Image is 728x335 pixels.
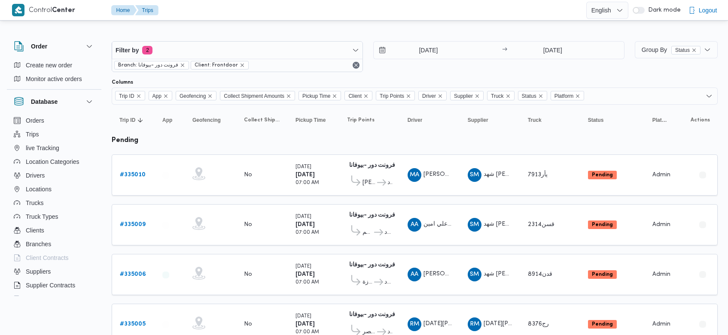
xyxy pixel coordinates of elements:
span: Driver [422,91,436,101]
button: Group ByStatusremove selected entity [635,41,718,58]
b: # 335006 [120,272,146,277]
div: No [244,320,252,328]
button: Order [14,41,94,51]
span: Trips [26,129,39,139]
button: Filter by2 active filters [112,42,362,59]
span: Branches [26,239,51,249]
span: Collect Shipment Amounts [224,91,284,101]
b: Pending [592,272,613,277]
button: Trips [135,5,158,15]
button: Remove Collect Shipment Amounts from selection in this group [286,94,291,99]
span: Monitor active orders [26,74,82,84]
button: Locations [10,182,98,196]
div: Shahad Mustfi Ahmad Abadah Abas Hamodah [468,268,481,281]
span: Actions [691,117,710,124]
span: Geofencing [192,117,221,124]
button: Actions [696,218,710,232]
button: Create new order [10,58,98,72]
div: No [244,221,252,229]
button: Trucks [10,196,98,210]
span: Trip Points [347,117,375,124]
span: Supplier [450,91,484,100]
div: → [502,47,507,53]
a: #335010 [120,170,146,180]
button: Remove App from selection in this group [163,94,168,99]
b: Pending [592,322,613,327]
div: No [244,271,252,278]
small: [DATE] [295,214,311,219]
b: # 335010 [120,172,146,178]
span: SM [470,218,479,232]
b: Center [52,7,75,14]
small: 07:00 AM [295,330,319,335]
span: MA [410,168,419,182]
span: Client [344,91,372,100]
a: #335009 [120,220,146,230]
b: # 335009 [120,222,146,227]
a: #335005 [120,319,146,329]
b: فرونت دور -بيوفانا [349,163,395,168]
button: Remove Geofencing from selection in this group [207,94,213,99]
span: Geofencing [176,91,216,100]
button: Trips [10,127,98,141]
span: Clients [26,225,44,235]
span: Branch: فرونت دور -بيوفانا [118,61,178,69]
h3: Order [31,41,47,51]
span: Truck [528,117,542,124]
span: Driver [408,117,423,124]
span: Pending [588,171,617,179]
span: قسم العجوزة [362,277,373,287]
button: Client Contracts [10,251,98,265]
span: Pending [588,220,617,229]
span: Geofencing [180,91,206,101]
span: Location Categories [26,157,79,167]
button: Supplier [464,113,516,127]
button: Supplier Contracts [10,278,98,292]
span: Group By Status [642,46,701,53]
span: 2 active filters [142,46,152,54]
div: Ashraf Abadalbsir Abadalbsir Khidhuir [408,268,421,281]
div: Ali Amain Muhammad Yhaii [408,218,421,232]
span: Collect Shipment Amounts [244,117,280,124]
span: فرونت دور مسطرد [384,227,392,238]
span: Truck [487,91,515,100]
button: Remove Truck from selection in this group [506,94,511,99]
span: فرونت دور مسطرد [387,178,392,188]
span: Status [588,117,604,124]
button: live Tracking [10,141,98,155]
button: Clients [10,223,98,237]
span: [PERSON_NAME] [362,178,376,188]
span: live Tracking [26,143,59,153]
button: remove selected entity [691,48,697,53]
button: Actions [696,168,710,182]
button: App [159,113,180,127]
button: Logout [685,2,721,19]
b: [DATE] [295,172,315,178]
span: Branch: فرونت دور -بيوفانا [114,61,189,69]
span: Status [522,91,536,101]
div: No [244,171,252,179]
span: رج8376 [528,321,549,327]
span: Supplier Contracts [26,280,75,290]
button: Remove Driver from selection in this group [438,94,443,99]
span: قدن8914 [528,272,552,277]
button: Remove Trip Points from selection in this group [406,94,411,99]
span: [PERSON_NAME] [423,271,472,277]
span: Pending [588,270,617,279]
div: Shahad Mustfi Ahmad Abadah Abas Hamodah [468,218,481,232]
span: Devices [26,294,47,304]
span: Platform [652,117,667,124]
button: Platform [649,113,670,127]
span: قسن2314 [528,222,554,227]
button: Remove Trip ID from selection in this group [136,94,141,99]
b: Pending [592,222,613,227]
button: Monitor active orders [10,72,98,86]
h3: Database [31,97,58,107]
button: Drivers [10,169,98,182]
span: شهد [PERSON_NAME] [PERSON_NAME] [484,271,596,277]
button: Pickup Time [292,113,335,127]
span: Pickup Time [302,91,330,101]
span: Suppliers [26,266,51,277]
span: Pending [588,320,617,329]
button: remove selected entity [240,63,245,68]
